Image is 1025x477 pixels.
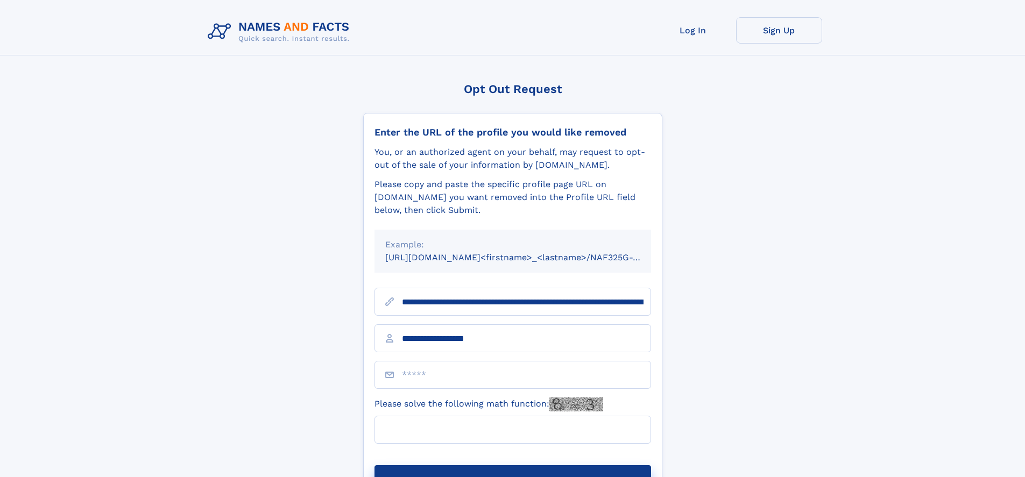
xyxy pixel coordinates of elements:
[374,126,651,138] div: Enter the URL of the profile you would like removed
[385,252,671,262] small: [URL][DOMAIN_NAME]<firstname>_<lastname>/NAF325G-xxxxxxxx
[385,238,640,251] div: Example:
[374,397,603,411] label: Please solve the following math function:
[203,17,358,46] img: Logo Names and Facts
[650,17,736,44] a: Log In
[363,82,662,96] div: Opt Out Request
[736,17,822,44] a: Sign Up
[374,146,651,172] div: You, or an authorized agent on your behalf, may request to opt-out of the sale of your informatio...
[374,178,651,217] div: Please copy and paste the specific profile page URL on [DOMAIN_NAME] you want removed into the Pr...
